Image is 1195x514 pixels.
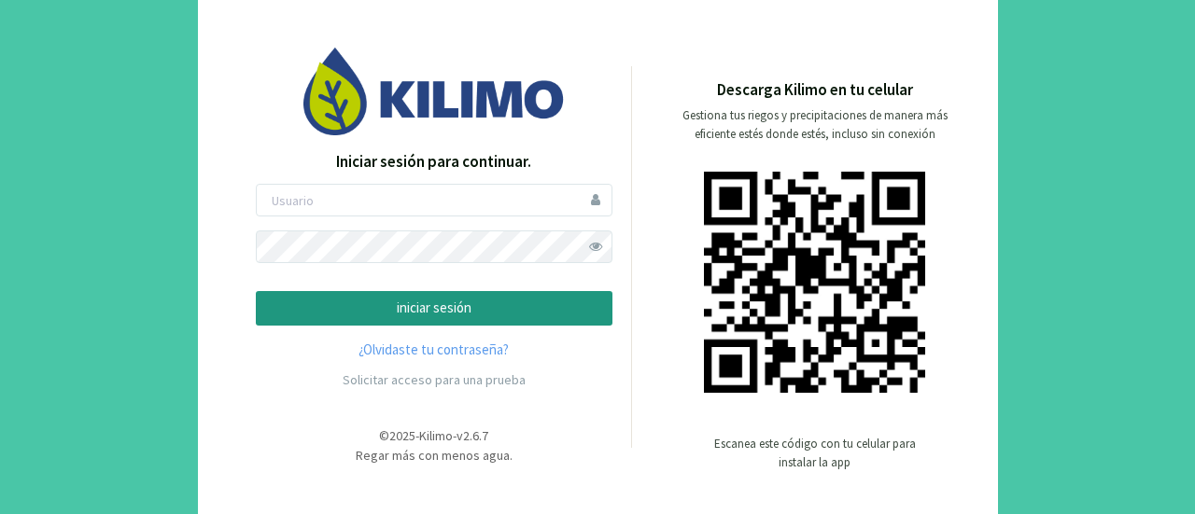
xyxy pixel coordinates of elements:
[256,291,612,326] button: iniciar sesión
[379,427,389,444] span: ©
[453,427,457,444] span: -
[457,427,488,444] span: v2.6.7
[272,298,597,319] p: iniciar sesión
[415,427,419,444] span: -
[256,150,612,174] p: Iniciar sesión para continuar.
[717,78,913,103] p: Descarga Kilimo en tu celular
[256,340,612,361] a: ¿Olvidaste tu contraseña?
[419,427,453,444] span: Kilimo
[356,447,513,464] span: Regar más con menos agua.
[389,427,415,444] span: 2025
[303,48,565,134] img: Image
[671,106,959,144] p: Gestiona tus riegos y precipitaciones de manera más eficiente estés donde estés, incluso sin cone...
[712,435,918,472] p: Escanea este código con tu celular para instalar la app
[343,371,526,388] a: Solicitar acceso para una prueba
[256,184,612,216] input: Usuario
[704,172,925,393] img: qr code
